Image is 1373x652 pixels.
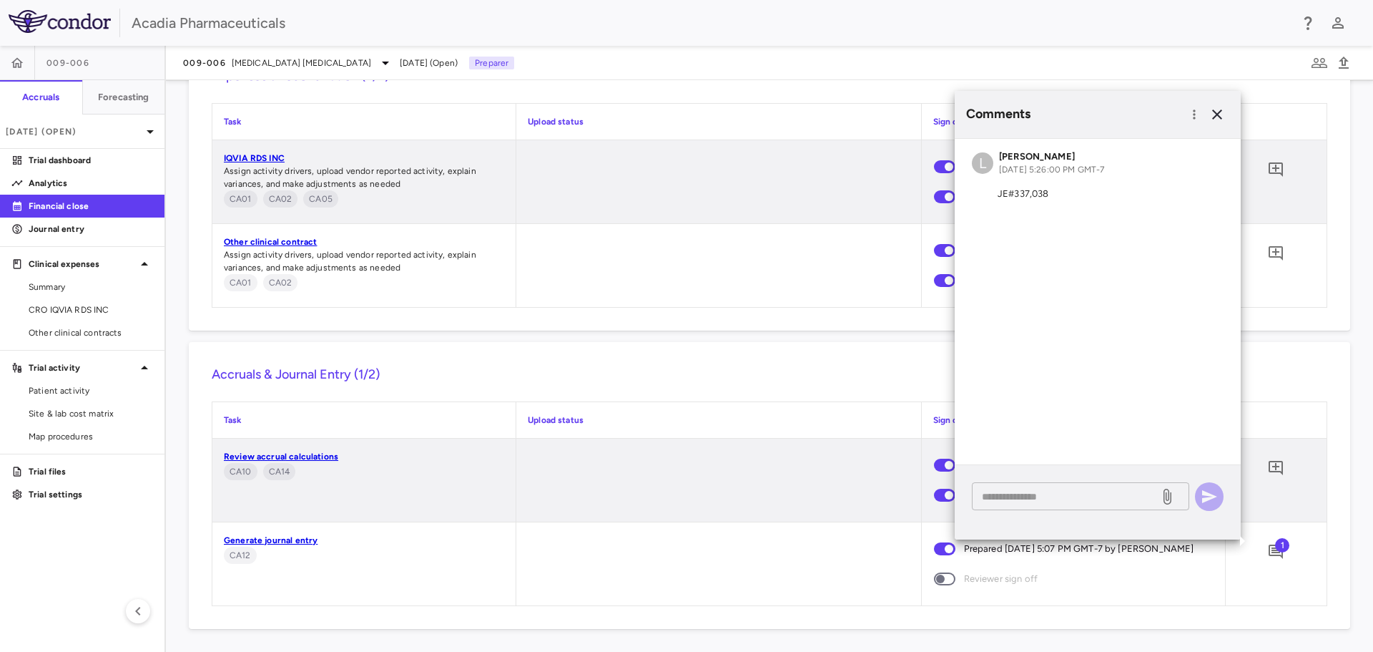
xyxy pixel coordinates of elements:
span: Patient activity [29,384,153,397]
div: L [972,152,993,174]
p: [DATE] (Open) [6,125,142,138]
span: As new or amended R&D (clinical trial and other R&D) contracts are executed, the Accounting Manag... [224,190,257,208]
span: Other clinical contracts [29,326,153,339]
p: Upload status [528,115,909,128]
p: Preparer [469,57,514,69]
span: CA02 [263,276,298,289]
span: 009-006 [183,57,226,69]
button: Add comment [1264,540,1288,564]
span: Assign activity drivers, upload vendor reported activity, explain variances, and make adjustments... [224,166,476,189]
span: [DATE] (Open) [400,57,458,69]
span: CA02 [263,193,298,205]
img: logo-full-SnFGN8VE.png [9,10,111,33]
span: CRO IQVIA RDS INC [29,303,153,316]
span: Assign activity drivers, upload vendor reported activity, explain variances, and make adjustments... [224,250,476,273]
h6: Accruals [22,91,59,104]
span: Monthly, the Accounting Manager, or designee, updates the Clinical Trial Workbooks based on infor... [263,190,298,208]
svg: Add comment [1267,161,1284,178]
a: IQVIA RDS INC [224,153,285,163]
span: Site & lab cost matrix [29,407,153,420]
span: [MEDICAL_DATA] [MEDICAL_DATA] [232,57,371,69]
span: Journal entries are prepared by the Accounting Manager for Clinical Trial Accruals, and reviewed ... [224,547,257,564]
p: Sign off [933,414,1214,427]
span: CA05 [303,193,338,205]
p: Analytics [29,177,153,190]
span: Monthly, the Accounting Manager, or designee, updates the Clinical Trial Workbooks based on infor... [263,274,298,291]
button: Add comment [1264,157,1288,182]
p: Financial close [29,200,153,213]
span: Reviewer sign off [964,571,1038,587]
span: Quarterly, the Company reconciles our CRO Direct Labor expenses to the CRO’s estimate. As materia... [303,190,338,208]
p: Trial dashboard [29,154,153,167]
span: CA12 [224,549,257,562]
h6: Forecasting [98,91,149,104]
a: Generate journal entry [224,535,318,545]
p: Task [224,115,504,128]
p: Trial activity [29,361,136,374]
span: CA01 [224,276,257,289]
h6: Accruals & Journal Entry (1/2) [212,365,1327,384]
button: Add comment [1264,456,1288,480]
h6: Comments [966,104,1183,124]
span: CA10 [224,465,257,478]
span: Map procedures [29,430,153,443]
span: CA01 [224,193,257,205]
span: CA14 [263,465,296,478]
p: Upload status [528,414,909,427]
span: On a quarterly basis, a meeting is held between ClinOps, FP&A and Accounting, to ensure informati... [263,463,296,480]
span: 1 [1275,538,1289,553]
p: Journal entry [29,223,153,235]
h6: [PERSON_NAME] [999,150,1104,163]
a: Other clinical contract [224,237,317,247]
p: Task [224,414,504,427]
span: Monthly, the Purchase Order reports and Invoice Registers are ran from Coupa to facilitate the Cl... [224,463,257,480]
span: [DATE] 5:26:00 PM GMT-7 [999,165,1104,175]
span: 009-006 [46,57,89,69]
p: Sign off [933,115,1214,128]
div: Acadia Pharmaceuticals [132,12,1290,34]
a: Review accrual calculations [224,452,338,462]
svg: Add comment [1267,459,1284,477]
span: Summary [29,281,153,293]
button: Add comment [1264,241,1288,266]
p: Trial files [29,465,153,478]
p: Clinical expenses [29,258,136,271]
svg: Add comment [1267,245,1284,262]
p: JE#337,038 [972,188,1224,200]
span: As new or amended R&D (clinical trial and other R&D) contracts are executed, the Accounting Manag... [224,274,257,291]
svg: Add comment [1267,543,1284,560]
p: Trial settings [29,488,153,501]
